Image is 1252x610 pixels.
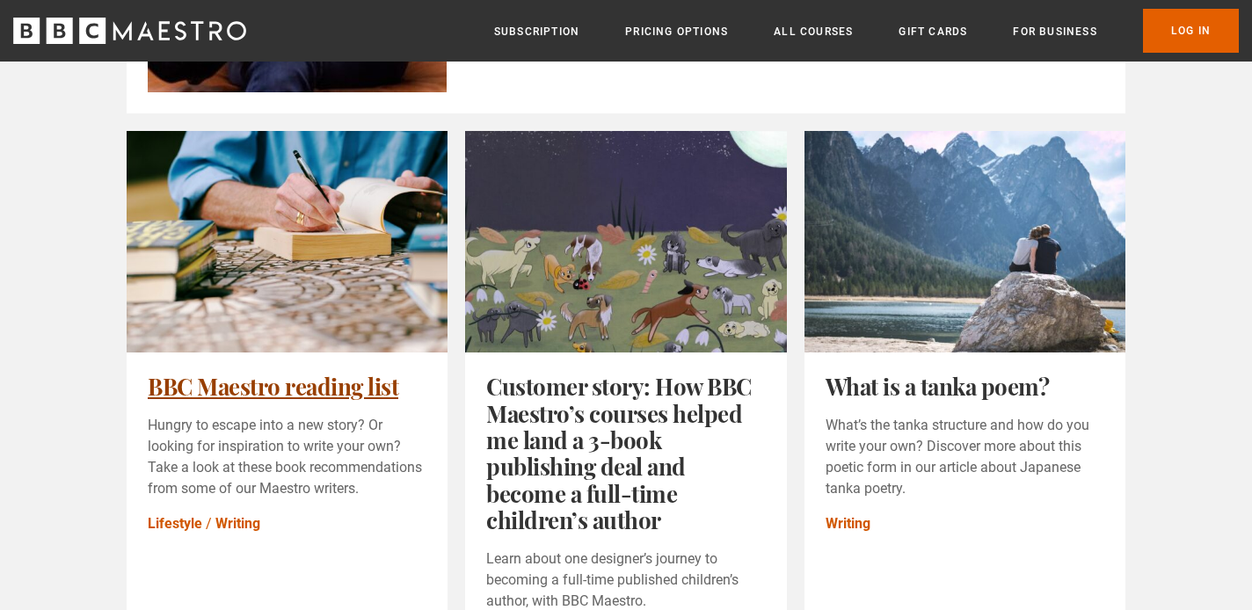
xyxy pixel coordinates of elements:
a: All Courses [774,23,853,40]
nav: Primary [494,9,1239,53]
svg: BBC Maestro [13,18,246,44]
a: Subscription [494,23,579,40]
a: Writing [826,513,870,534]
a: Lifestyle [148,513,202,534]
a: Pricing Options [625,23,728,40]
a: Log In [1143,9,1239,53]
a: BBC Maestro reading list [148,371,398,402]
a: Gift Cards [899,23,967,40]
a: For business [1013,23,1096,40]
a: Customer story: How BBC Maestro’s courses helped me land a 3-book publishing deal and become a fu... [486,371,752,535]
a: What is a tanka poem? [826,371,1050,402]
a: Writing [215,513,260,534]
